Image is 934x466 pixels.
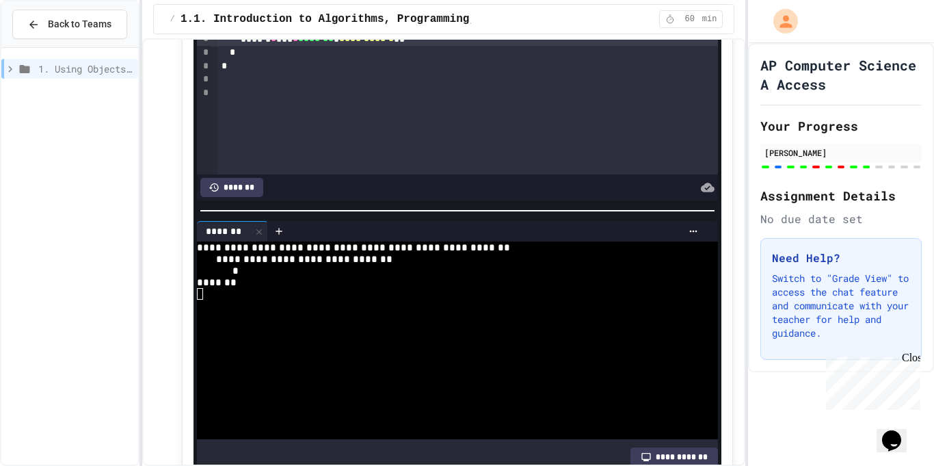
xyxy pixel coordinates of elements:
h2: Your Progress [760,116,922,135]
p: Switch to "Grade View" to access the chat feature and communicate with your teacher for help and ... [772,272,910,340]
iframe: chat widget [820,352,920,410]
button: Back to Teams [12,10,127,39]
span: 1. Using Objects and Methods [38,62,133,76]
span: 1.1. Introduction to Algorithms, Programming, and Compilers [181,11,568,27]
span: / [170,14,175,25]
h3: Need Help? [772,250,910,266]
div: [PERSON_NAME] [764,146,918,159]
div: My Account [759,5,801,37]
h2: Assignment Details [760,186,922,205]
span: Back to Teams [48,17,111,31]
span: 60 [679,14,701,25]
span: min [702,14,717,25]
div: Chat with us now!Close [5,5,94,87]
iframe: chat widget [877,411,920,452]
div: No due date set [760,211,922,227]
h1: AP Computer Science A Access [760,55,922,94]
